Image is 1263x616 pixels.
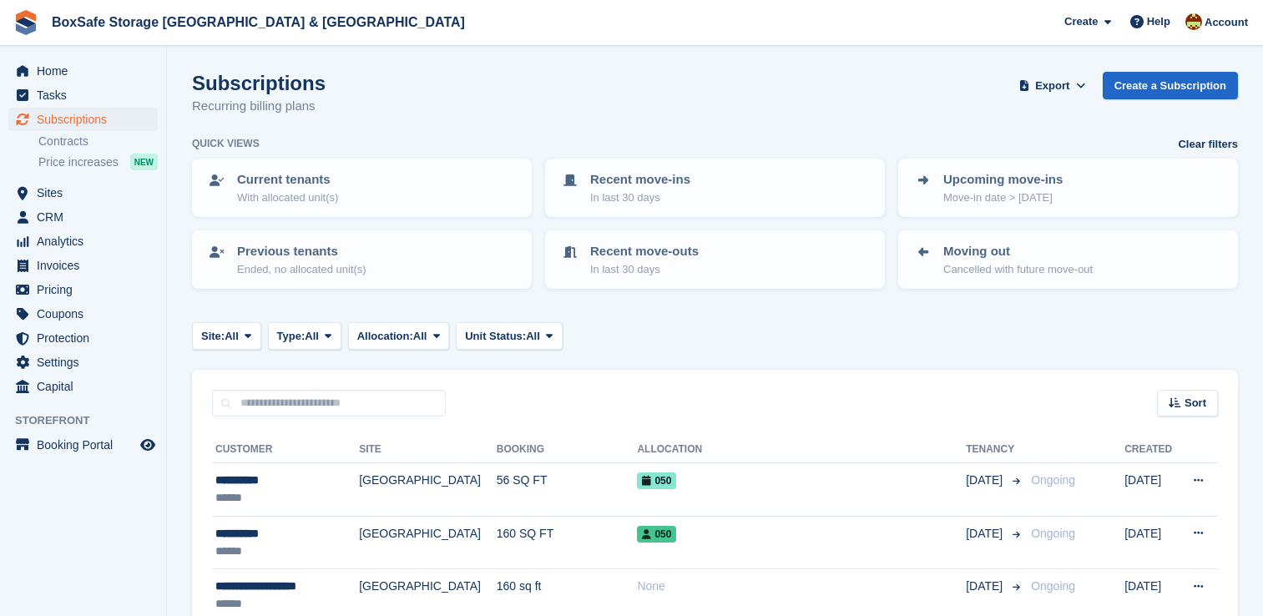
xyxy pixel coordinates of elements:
span: Storefront [15,412,166,429]
p: In last 30 days [590,261,699,278]
p: Current tenants [237,170,338,189]
span: Protection [37,326,137,350]
span: Invoices [37,254,137,277]
span: Allocation: [357,328,413,345]
span: Type: [277,328,306,345]
span: Subscriptions [37,108,137,131]
a: menu [8,433,158,457]
button: Site: All [192,322,261,350]
span: Coupons [37,302,137,326]
a: Preview store [138,435,158,455]
span: Analytics [37,230,137,253]
td: [GEOGRAPHIC_DATA] [359,463,497,517]
a: Price increases NEW [38,153,158,171]
p: With allocated unit(s) [237,189,338,206]
a: menu [8,205,158,229]
button: Export [1016,72,1089,99]
span: All [413,328,427,345]
td: [DATE] [1124,463,1179,517]
span: Settings [37,351,137,374]
a: menu [8,108,158,131]
a: menu [8,351,158,374]
span: Pricing [37,278,137,301]
a: Create a Subscription [1103,72,1238,99]
p: In last 30 days [590,189,690,206]
span: All [305,328,319,345]
span: [DATE] [966,578,1006,595]
a: menu [8,326,158,350]
a: menu [8,302,158,326]
span: All [526,328,540,345]
button: Type: All [268,322,341,350]
a: BoxSafe Storage [GEOGRAPHIC_DATA] & [GEOGRAPHIC_DATA] [45,8,472,36]
span: Help [1147,13,1170,30]
span: Unit Status: [465,328,526,345]
span: [DATE] [966,525,1006,543]
p: Recent move-outs [590,242,699,261]
span: Capital [37,375,137,398]
span: All [225,328,239,345]
a: Previous tenants Ended, no allocated unit(s) [194,232,530,287]
p: Previous tenants [237,242,366,261]
span: Account [1205,14,1248,31]
a: menu [8,181,158,204]
a: Contracts [38,134,158,149]
a: menu [8,375,158,398]
span: Create [1064,13,1098,30]
h1: Subscriptions [192,72,326,94]
span: Export [1035,78,1069,94]
a: menu [8,83,158,107]
th: Site [359,437,497,463]
span: Ongoing [1031,579,1075,593]
td: [DATE] [1124,516,1179,569]
span: Sort [1185,395,1206,412]
th: Booking [497,437,638,463]
a: Clear filters [1178,136,1238,153]
th: Created [1124,437,1179,463]
div: None [637,578,966,595]
div: NEW [130,154,158,170]
a: Current tenants With allocated unit(s) [194,160,530,215]
p: Recurring billing plans [192,97,326,116]
a: Recent move-ins In last 30 days [547,160,883,215]
span: Ongoing [1031,473,1075,487]
th: Allocation [637,437,966,463]
td: 160 SQ FT [497,516,638,569]
th: Customer [212,437,359,463]
th: Tenancy [966,437,1024,463]
a: menu [8,230,158,253]
span: Price increases [38,154,119,170]
span: [DATE] [966,472,1006,489]
button: Allocation: All [348,322,450,350]
button: Unit Status: All [456,322,562,350]
a: Moving out Cancelled with future move-out [900,232,1236,287]
span: Sites [37,181,137,204]
a: Recent move-outs In last 30 days [547,232,883,287]
p: Move-in date > [DATE] [943,189,1063,206]
p: Upcoming move-ins [943,170,1063,189]
p: Moving out [943,242,1093,261]
span: Ongoing [1031,527,1075,540]
a: Upcoming move-ins Move-in date > [DATE] [900,160,1236,215]
td: [GEOGRAPHIC_DATA] [359,516,497,569]
p: Recent move-ins [590,170,690,189]
a: menu [8,278,158,301]
span: Booking Portal [37,433,137,457]
h6: Quick views [192,136,260,151]
a: menu [8,254,158,277]
span: CRM [37,205,137,229]
img: stora-icon-8386f47178a22dfd0bd8f6a31ec36ba5ce8667c1dd55bd0f319d3a0aa187defe.svg [13,10,38,35]
p: Cancelled with future move-out [943,261,1093,278]
p: Ended, no allocated unit(s) [237,261,366,278]
a: menu [8,59,158,83]
span: Site: [201,328,225,345]
span: Tasks [37,83,137,107]
span: Home [37,59,137,83]
img: Kim [1185,13,1202,30]
td: 56 SQ FT [497,463,638,517]
span: 050 [637,472,676,489]
span: 050 [637,526,676,543]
